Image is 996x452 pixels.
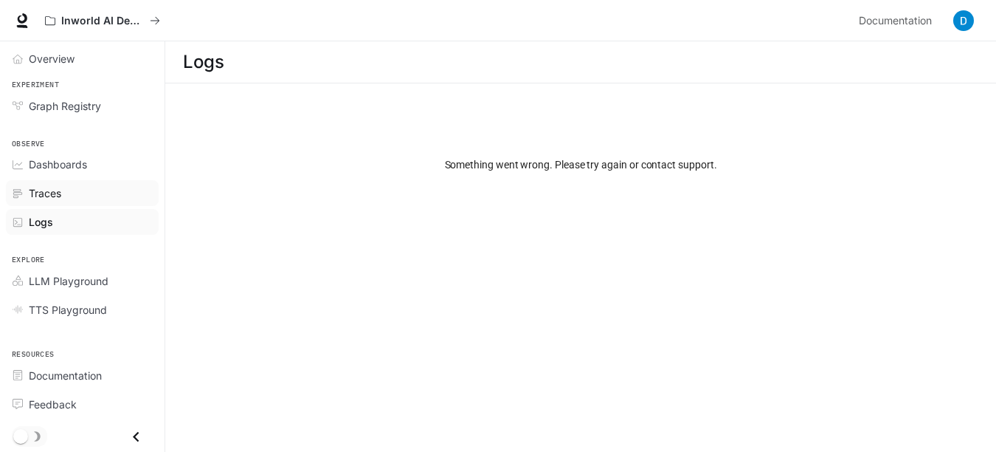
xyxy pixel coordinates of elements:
span: Dashboards [29,157,87,172]
span: Overview [29,51,75,66]
span: Dark mode toggle [13,428,28,444]
button: Close drawer [120,422,153,452]
p: Inworld AI Demos [61,15,144,27]
button: User avatar [949,6,978,35]
span: Documentation [859,12,932,30]
button: All workspaces [38,6,167,35]
a: Logs [6,209,159,235]
span: TTS Playground [29,302,107,318]
a: Overview [6,46,159,72]
span: LLM Playground [29,273,108,289]
a: LLM Playground [6,268,159,294]
a: Traces [6,180,159,206]
span: Graph Registry [29,98,101,114]
h1: Logs [183,47,224,77]
span: Logs [29,214,53,230]
a: Dashboards [6,151,159,177]
a: Graph Registry [6,93,159,119]
a: Documentation [853,6,943,35]
a: Feedback [6,391,159,417]
img: User avatar [953,10,974,31]
a: Documentation [6,363,159,388]
span: Something went wrong. Please try again or contact support. [445,157,717,173]
span: Documentation [29,368,102,383]
a: TTS Playground [6,297,159,323]
span: Traces [29,185,61,201]
span: Feedback [29,397,77,412]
